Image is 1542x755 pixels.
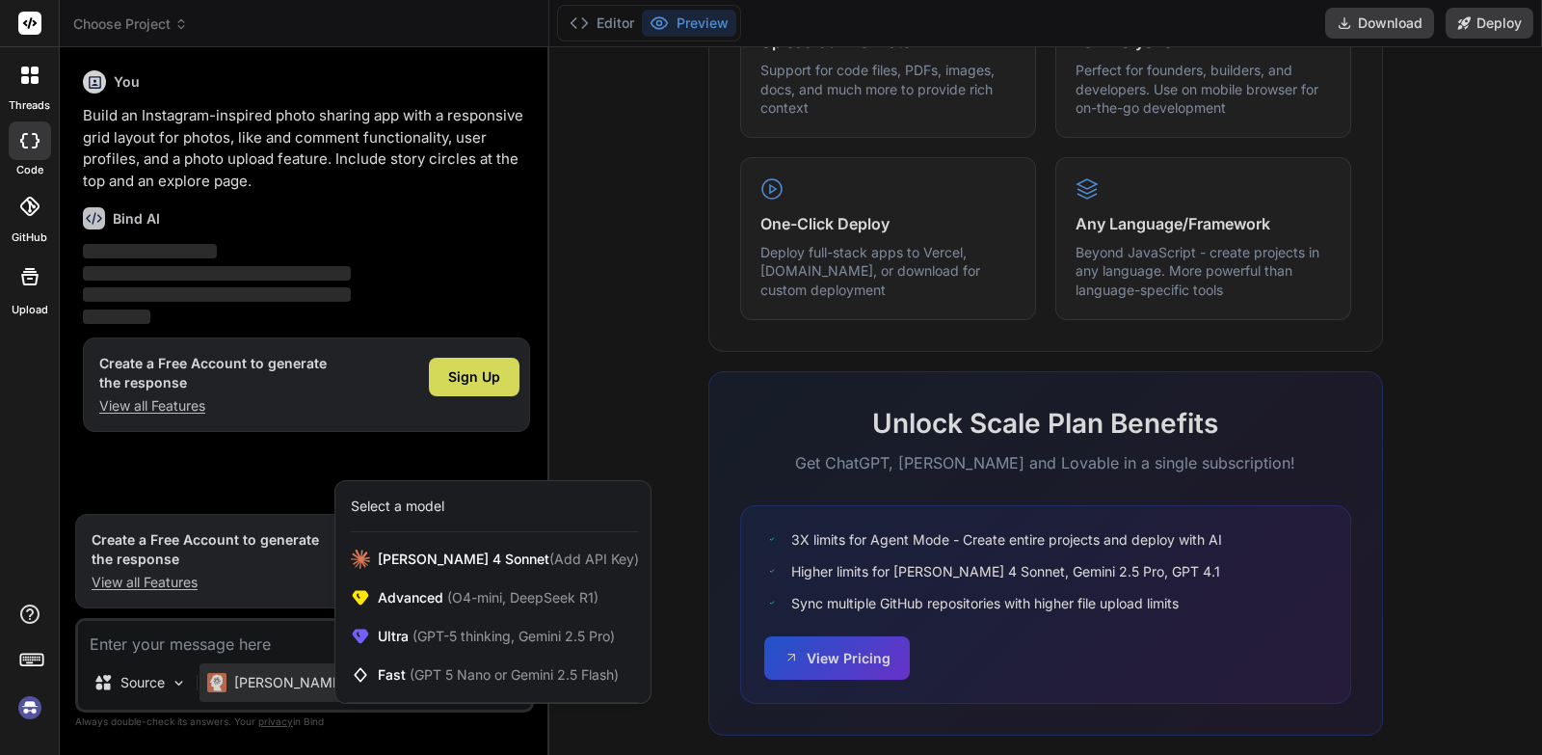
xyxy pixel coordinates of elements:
span: (GPT-5 thinking, Gemini 2.5 Pro) [409,628,615,644]
div: Select a model [351,497,444,516]
span: (GPT 5 Nano or Gemini 2.5 Flash) [410,666,619,683]
span: Ultra [378,627,615,646]
span: [PERSON_NAME] 4 Sonnet [378,550,639,569]
label: GitHub [12,229,47,246]
label: code [16,162,43,178]
span: (O4-mini, DeepSeek R1) [443,589,598,606]
label: Upload [12,302,48,318]
span: Advanced [378,588,598,607]
span: (Add API Key) [549,551,639,567]
label: threads [9,97,50,114]
span: Fast [378,665,619,685]
img: signin [13,691,46,724]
